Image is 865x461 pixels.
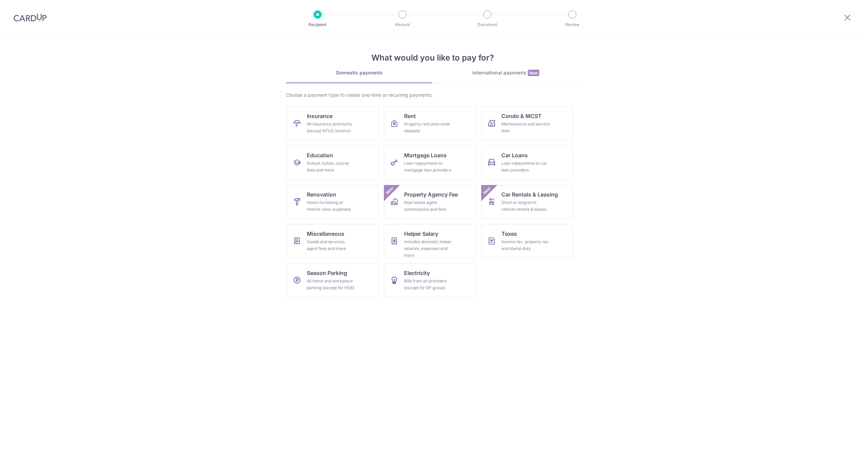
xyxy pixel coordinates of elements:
span: Mortgage Loans [404,151,447,159]
span: Education [307,151,333,159]
div: International payments [432,69,579,76]
span: Property Agency Fee [404,190,458,199]
span: Helper Salary [404,230,438,238]
span: Insurance [307,112,332,120]
div: Domestic payments [286,69,432,76]
div: Property rent and rental deposits [404,121,453,134]
p: Amount [377,21,427,28]
span: Season Parking [307,269,347,277]
div: Goods and services, agent fees and more [307,238,355,252]
a: MiscellaneousGoods and services, agent fees and more [287,224,378,258]
a: Property Agency FeeReal estate agent commissions and feesNew [384,185,476,219]
p: Review [547,21,597,28]
a: EducationSchool, tuition, course fees and more [287,146,378,180]
a: Car Rentals & LeasingShort or long‑term vehicle rentals & leasesNew [481,185,573,219]
div: Choose a payment type to create one-time or recurring payments. [286,92,579,98]
span: New [481,185,493,196]
span: Rent [404,112,416,120]
div: Loan repayments to car loan providers [501,160,550,174]
span: Miscellaneous [307,230,344,238]
a: Mortgage LoansLoan repayments to mortgage loan providers [384,146,476,180]
div: All insurance premiums (except NTUC Income) [307,121,355,134]
a: Helper SalaryIncludes domestic helper salaries, expenses and more [384,224,476,258]
a: Car LoansLoan repayments to car loan providers [481,146,573,180]
div: Home furnishing or interior reno-expenses [307,199,355,213]
h4: What would you like to pay for? [286,52,579,64]
a: TaxesIncome tax, property tax and stamp duty [481,224,573,258]
span: Renovation [307,190,336,199]
span: New [528,70,539,76]
span: Electricity [404,269,430,277]
span: Condo & MCST [501,112,542,120]
a: RenovationHome furnishing or interior reno-expenses [287,185,378,219]
p: Recipient [293,21,343,28]
img: CardUp [14,14,47,22]
div: Bills from all providers (except for SP group) [404,278,453,291]
span: New [384,185,395,196]
a: Season ParkingAll home and workplace parking (except for HDB) [287,263,378,297]
span: Taxes [501,230,517,238]
span: Car Rentals & Leasing [501,190,558,199]
div: All home and workplace parking (except for HDB) [307,278,355,291]
p: Document [462,21,512,28]
div: School, tuition, course fees and more [307,160,355,174]
a: InsuranceAll insurance premiums (except NTUC Income) [287,107,378,140]
div: Maintenance and service fees [501,121,550,134]
span: Car Loans [501,151,528,159]
div: Short or long‑term vehicle rentals & leases [501,199,550,213]
a: RentProperty rent and rental deposits [384,107,476,140]
a: Condo & MCSTMaintenance and service fees [481,107,573,140]
div: Real estate agent commissions and fees [404,199,453,213]
a: ElectricityBills from all providers (except for SP group) [384,263,476,297]
div: Includes domestic helper salaries, expenses and more [404,238,453,259]
div: Income tax, property tax and stamp duty [501,238,550,252]
div: Loan repayments to mortgage loan providers [404,160,453,174]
